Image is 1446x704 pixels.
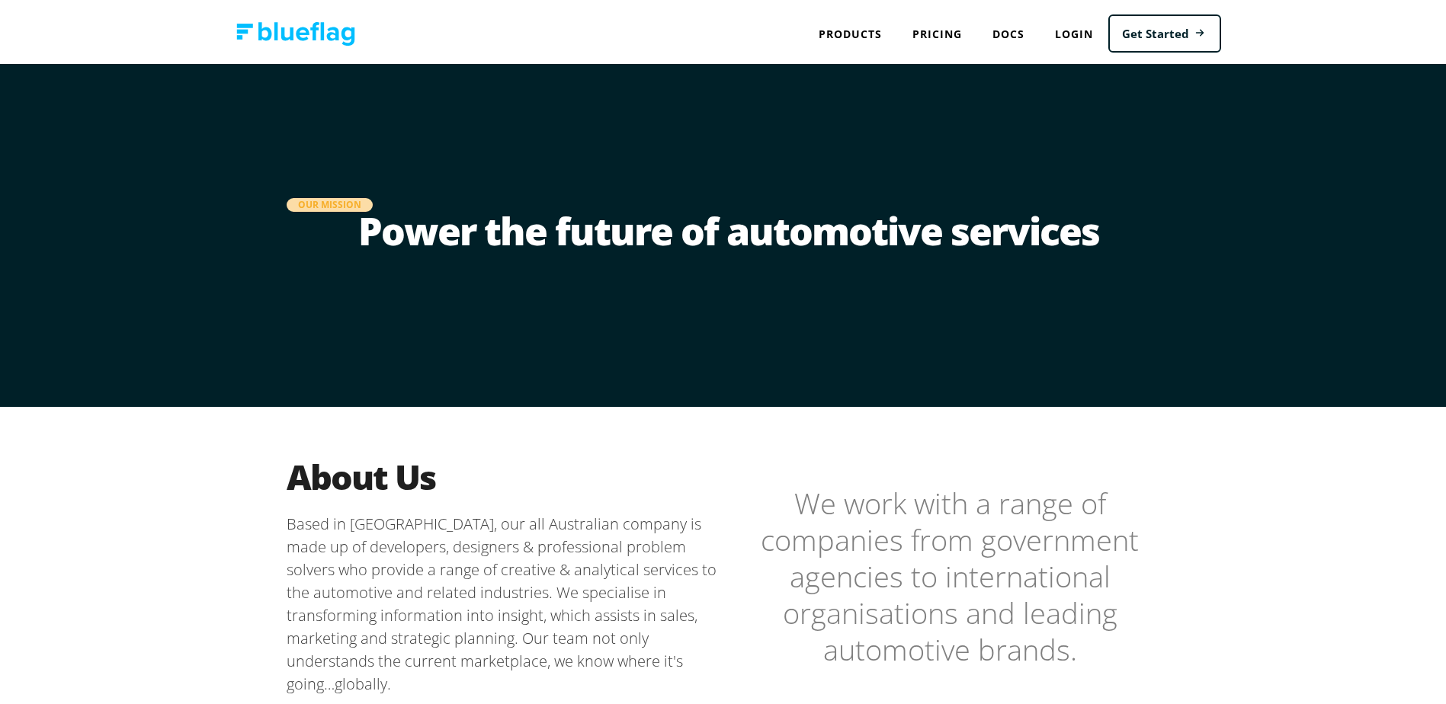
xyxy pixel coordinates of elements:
h2: About Us [287,453,729,494]
div: Products [803,15,897,46]
p: Based in [GEOGRAPHIC_DATA], our all Australian company is made up of developers, designers & prof... [287,510,729,693]
a: Pricing [897,15,977,46]
div: Our Mission [287,195,373,209]
a: Get Started [1108,11,1221,50]
a: Docs [977,15,1040,46]
blockquote: We work with a range of companies from government agencies to international organisations and lea... [729,482,1171,664]
h1: Power the future of automotive services [287,209,1171,270]
img: Blue Flag logo [236,19,355,43]
a: Login to Blue Flag application [1040,15,1108,46]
